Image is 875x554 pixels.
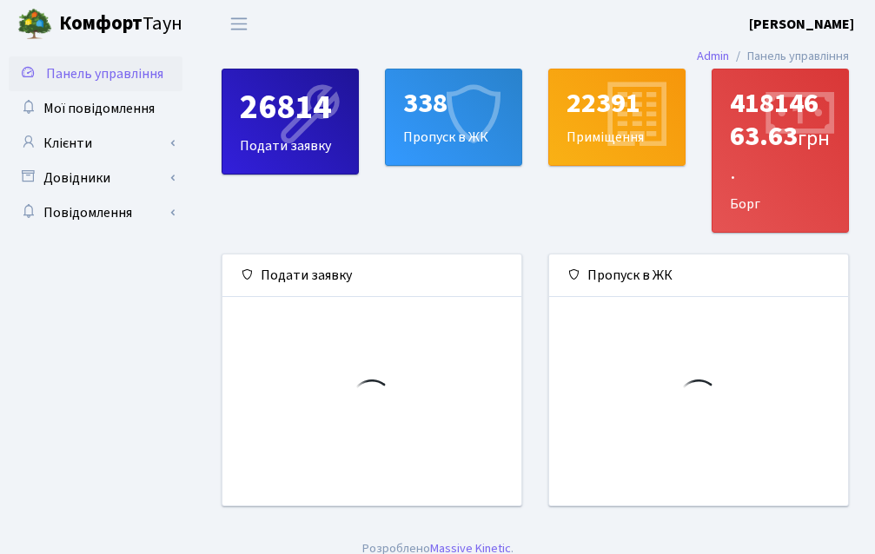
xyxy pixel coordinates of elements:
[59,10,143,37] b: Комфорт
[46,64,163,83] span: Панель управління
[713,69,848,232] div: Борг
[9,126,182,161] a: Клієнти
[697,47,729,65] a: Admin
[671,38,875,75] nav: breadcrumb
[9,56,182,91] a: Панель управління
[549,254,848,297] div: Пропуск в ЖК
[222,254,521,297] div: Подати заявку
[59,10,182,39] span: Таун
[217,10,261,38] button: Переключити навігацію
[749,14,854,35] a: [PERSON_NAME]
[240,87,341,129] div: 26814
[548,69,686,166] a: 22391Приміщення
[567,87,667,120] div: 22391
[403,87,504,120] div: 338
[385,69,522,166] a: 338Пропуск в ЖК
[222,69,359,175] a: 26814Подати заявку
[9,161,182,195] a: Довідники
[549,69,685,165] div: Приміщення
[17,7,52,42] img: logo.png
[9,195,182,230] a: Повідомлення
[9,91,182,126] a: Мої повідомлення
[730,87,831,187] div: 41814663.63
[386,69,521,165] div: Пропуск в ЖК
[43,99,155,118] span: Мої повідомлення
[222,69,358,174] div: Подати заявку
[729,47,849,66] li: Панель управління
[749,15,854,34] b: [PERSON_NAME]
